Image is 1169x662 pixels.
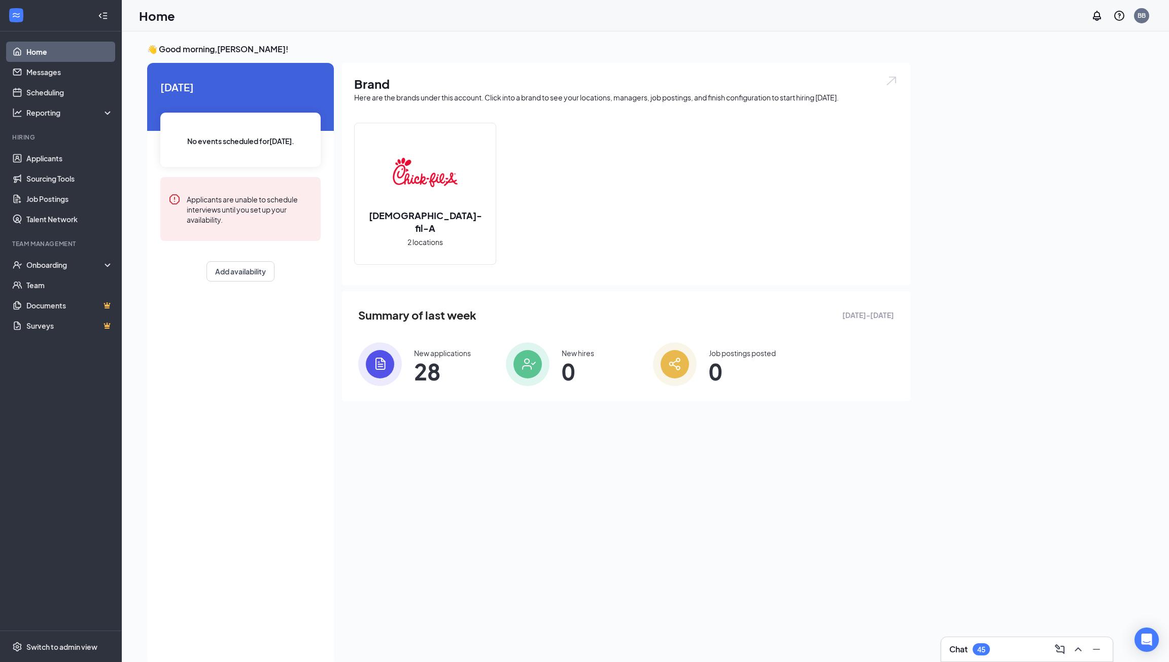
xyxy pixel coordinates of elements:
h1: Brand [354,75,898,92]
span: 2 locations [407,236,443,248]
div: 45 [977,645,985,654]
div: Job postings posted [709,348,776,358]
span: [DATE] - [DATE] [842,309,894,321]
a: SurveysCrown [26,316,113,336]
img: open.6027fd2a22e1237b5b06.svg [885,75,898,87]
a: DocumentsCrown [26,295,113,316]
h3: 👋 Good morning, [PERSON_NAME] ! [147,44,910,55]
div: Here are the brands under this account. Click into a brand to see your locations, managers, job p... [354,92,898,102]
img: icon [653,342,697,386]
span: 28 [414,362,471,380]
svg: Error [168,193,181,205]
a: Talent Network [26,209,113,229]
span: Summary of last week [358,306,476,324]
button: ChevronUp [1070,641,1086,657]
svg: WorkstreamLogo [11,10,21,20]
span: No events scheduled for [DATE] . [187,135,294,147]
svg: Notifications [1091,10,1103,22]
span: [DATE] [160,79,321,95]
div: Hiring [12,133,111,142]
div: Switch to admin view [26,642,97,652]
a: Home [26,42,113,62]
div: New applications [414,348,471,358]
h1: Home [139,7,175,24]
button: Add availability [207,261,274,282]
a: Messages [26,62,113,82]
div: Applicants are unable to schedule interviews until you set up your availability. [187,193,313,225]
div: BB [1138,11,1146,20]
div: Reporting [26,108,114,118]
div: New hires [562,348,594,358]
h3: Chat [949,644,968,655]
a: Job Postings [26,189,113,209]
a: Applicants [26,148,113,168]
h2: [DEMOGRAPHIC_DATA]-fil-A [355,209,496,234]
div: Open Intercom Messenger [1134,628,1159,652]
svg: Settings [12,642,22,652]
svg: ComposeMessage [1054,643,1066,655]
a: Team [26,275,113,295]
a: Sourcing Tools [26,168,113,189]
div: Team Management [12,239,111,248]
img: Chick-fil-A [393,140,458,205]
button: Minimize [1088,641,1105,657]
svg: ChevronUp [1072,643,1084,655]
div: Onboarding [26,260,105,270]
img: icon [506,342,549,386]
span: 0 [562,362,594,380]
svg: UserCheck [12,260,22,270]
svg: Collapse [98,11,108,21]
svg: Minimize [1090,643,1103,655]
button: ComposeMessage [1052,641,1068,657]
a: Scheduling [26,82,113,102]
svg: QuestionInfo [1113,10,1125,22]
span: 0 [709,362,776,380]
svg: Analysis [12,108,22,118]
img: icon [358,342,402,386]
